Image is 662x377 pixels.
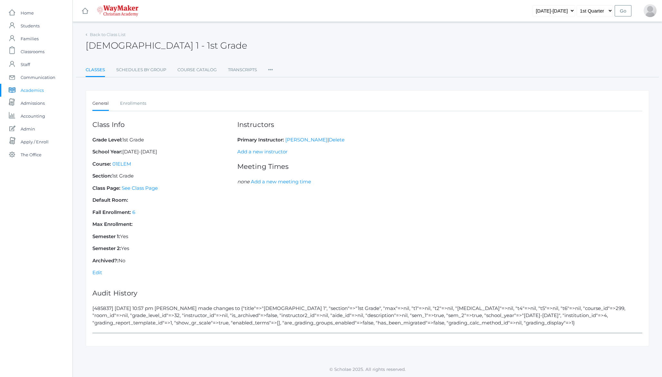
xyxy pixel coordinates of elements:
p: © Scholae 2025. All rights reserved. [73,366,662,372]
strong: School Year: [92,149,122,155]
a: Delete [329,137,345,143]
span: Admissions [21,97,45,110]
p: 1st Grade [92,136,237,144]
a: Transcripts [228,63,257,76]
strong: Grade Level: [92,137,122,143]
span: Classrooms [21,45,44,58]
strong: Semester 1: [92,233,120,239]
em: none [237,179,250,185]
a: General [92,97,109,111]
p: Yes [92,233,237,240]
span: Families [21,32,39,45]
a: 01ELEM [112,161,131,167]
a: 6 [132,209,135,215]
p: 1st Grade [92,172,237,180]
p: Yes [92,245,237,252]
strong: Default Room: [92,197,128,203]
p: [DATE]-[DATE] [92,148,237,156]
h1: Class Info [92,121,237,128]
span: Admin [21,122,35,135]
strong: Primary Instructor: [237,137,284,143]
h2: [DEMOGRAPHIC_DATA] 1 - 1st Grade [86,41,247,51]
a: See Class Page [122,185,158,191]
span: The Office [21,148,42,161]
a: [PERSON_NAME] [285,137,327,143]
img: 4_waymaker-logo-stack-white.png [97,5,138,16]
div: [485837] [DATE] 10:57 pm [PERSON_NAME] made changes to {"title"=>"[DEMOGRAPHIC_DATA] 1", "section... [92,305,642,333]
span: Academics [21,84,44,97]
a: Classes [86,63,105,77]
strong: Fall Enrollment: [92,209,131,215]
span: Home [21,6,34,19]
strong: Max Enrollment: [92,221,133,227]
strong: Semester 2: [92,245,121,251]
a: Enrollments [120,97,146,110]
h1: Instructors [237,121,345,128]
strong: Course: [92,161,111,167]
span: Students [21,19,40,32]
strong: Class Page: [92,185,120,191]
a: Back to Class List [90,32,126,37]
span: Communication [21,71,55,84]
a: Edit [92,269,102,275]
h1: Meeting Times [237,163,345,170]
input: Go [615,5,631,16]
h1: Audit History [92,289,642,297]
span: Accounting [21,110,45,122]
a: Schedules By Group [116,63,166,76]
a: Course Catalog [177,63,217,76]
div: Jason Roberts [644,4,657,17]
strong: Archived?: [92,257,118,264]
strong: Section: [92,173,112,179]
a: Add a new meeting time [251,179,311,185]
p: | [237,136,345,144]
p: No [92,257,237,265]
span: Staff [21,58,30,71]
a: Add a new instructor [237,149,288,155]
span: Apply / Enroll [21,135,49,148]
